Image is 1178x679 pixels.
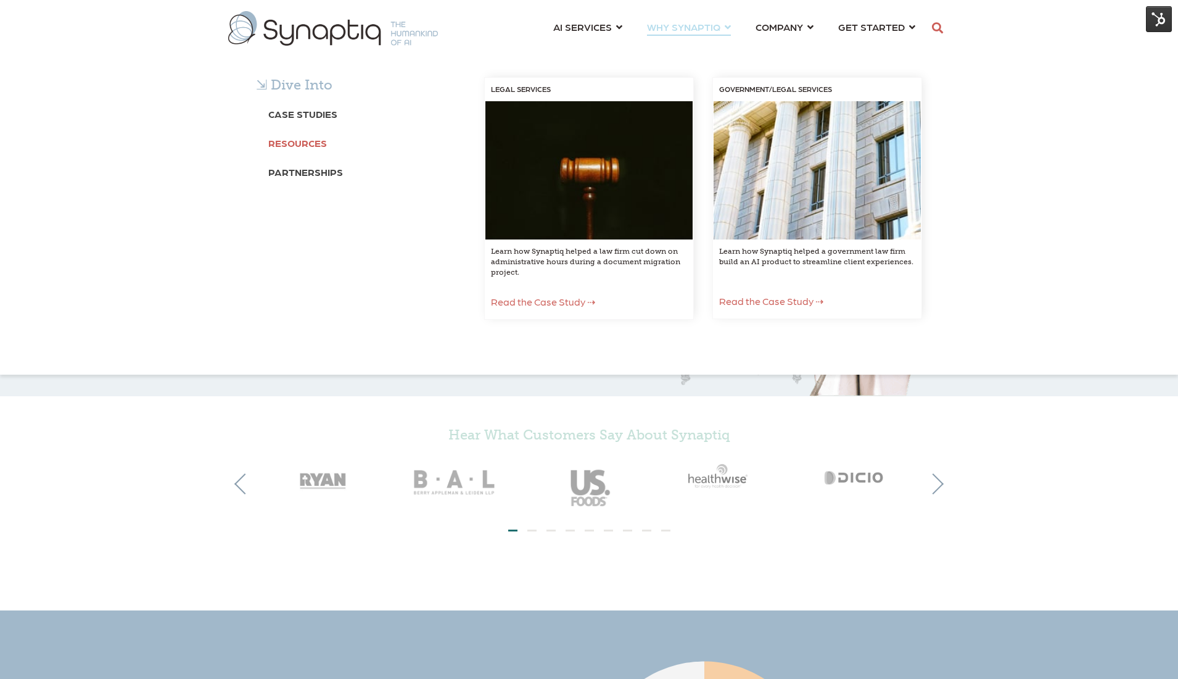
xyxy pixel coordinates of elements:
li: Page dot 2 [527,530,537,531]
li: Page dot 3 [546,530,556,531]
li: Page dot 5 [585,530,594,531]
span: WHY SYNAPTIQ [647,19,720,35]
li: Page dot 9 [661,530,670,531]
img: RyanCompanies_gray50_2 [256,449,389,503]
li: Page dot 4 [566,530,575,531]
img: Dicio [789,449,922,503]
a: AI SERVICES [553,15,622,38]
nav: menu [541,6,928,51]
li: Page dot 6 [604,530,613,531]
button: Previous [234,473,255,494]
img: synaptiq logo-1 [228,11,438,46]
li: Page dot 7 [623,530,632,531]
img: BAL_gray50 [389,449,522,518]
a: GET STARTED [838,15,915,38]
h5: Hear What Customers Say About Synaptiq [256,427,922,443]
iframe: Embedded CTA [515,549,663,580]
a: COMPANY [756,15,813,38]
span: AI SERVICES [553,19,612,35]
img: HubSpot Tools Menu Toggle [1146,6,1172,32]
img: Healthwise_gray50 [656,449,789,503]
li: Page dot 1 [508,530,517,531]
li: Page dot 8 [642,530,651,531]
button: Next [923,473,944,494]
a: WHY SYNAPTIQ [647,15,731,38]
span: COMPANY [756,19,803,35]
span: GET STARTED [838,19,905,35]
img: USFoods_gray50 [522,449,656,518]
